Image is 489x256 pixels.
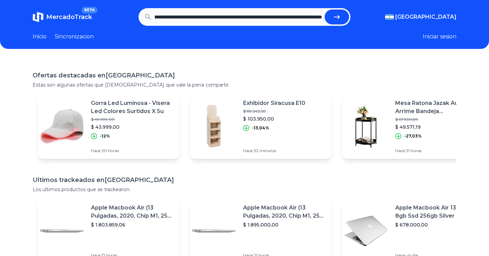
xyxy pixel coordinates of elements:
[38,103,86,150] img: Featured image
[33,81,456,88] p: Estas son algunas ofertas que [DEMOGRAPHIC_DATA] que vale la pena compartir.
[91,204,174,220] p: Apple Macbook Air (13 Pulgadas, 2020, Chip M1, 256 Gb De Ssd, 8 Gb De Ram) - Plata
[252,125,269,131] p: -13,04%
[243,204,326,220] p: Apple Macbook Air (13 Pulgadas, 2020, Chip M1, 256 Gb De Ssd, 8 Gb De Ram) - Plata
[385,13,456,21] button: [GEOGRAPHIC_DATA]
[190,94,331,159] a: Featured imageExhibidor Siracusa E10$ 119.542,50$ 103.950,00-13,04%Hace 32 minutos
[33,71,456,80] h1: Ofertas destacadas en [GEOGRAPHIC_DATA]
[243,109,305,114] p: $ 119.542,50
[91,99,174,115] p: Gorra Led Luminosa - Visera Led Colores Surtidos X 5u
[385,14,394,20] img: Argentina
[395,204,478,220] p: Apple Macbook Air 13 Core I5 8gb Ssd 256gb Silver
[342,207,390,255] img: Featured image
[55,33,94,41] a: Sincronizacion
[33,175,456,185] h1: Ultimos trackeados en [GEOGRAPHIC_DATA]
[38,207,86,255] img: Featured image
[243,99,305,107] p: Exhibidor Siracusa E10
[395,117,478,122] p: $ 67.930,89
[33,33,47,41] a: Inicio
[190,207,238,255] img: Featured image
[243,221,326,228] p: $ 1.895.000,00
[91,124,174,130] p: $ 43.999,00
[91,221,174,228] p: $ 1.803.859,06
[190,103,238,150] img: Featured image
[342,103,390,150] img: Featured image
[91,148,174,153] p: Hace 20 horas
[38,94,179,159] a: Featured imageGorra Led Luminosa - Visera Led Colores Surtidos X 5u$ 49.999,00$ 43.999,00-12%Hace...
[395,99,478,115] p: Mesa Ratona Jazak Auxiliar Arrime Bandeja Desmontable Metal
[342,94,484,159] a: Featured imageMesa Ratona Jazak Auxiliar Arrime Bandeja Desmontable Metal$ 67.930,89$ 49.571,19-2...
[100,133,110,139] p: -12%
[46,13,92,21] span: MercadoTrack
[33,12,92,22] a: MercadoTrackBETA
[243,148,305,153] p: Hace 32 minutos
[81,7,97,14] span: BETA
[33,12,43,22] img: MercadoTrack
[395,124,478,130] p: $ 49.571,19
[91,117,174,122] p: $ 49.999,00
[423,33,456,41] button: Iniciar sesion
[395,13,456,21] span: [GEOGRAPHIC_DATA]
[33,186,456,193] p: Los ultimos productos que se trackearon.
[404,133,422,139] p: -27,03%
[395,221,478,228] p: $ 678.000,00
[243,115,305,122] p: $ 103.950,00
[395,148,478,153] p: Hace 21 horas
